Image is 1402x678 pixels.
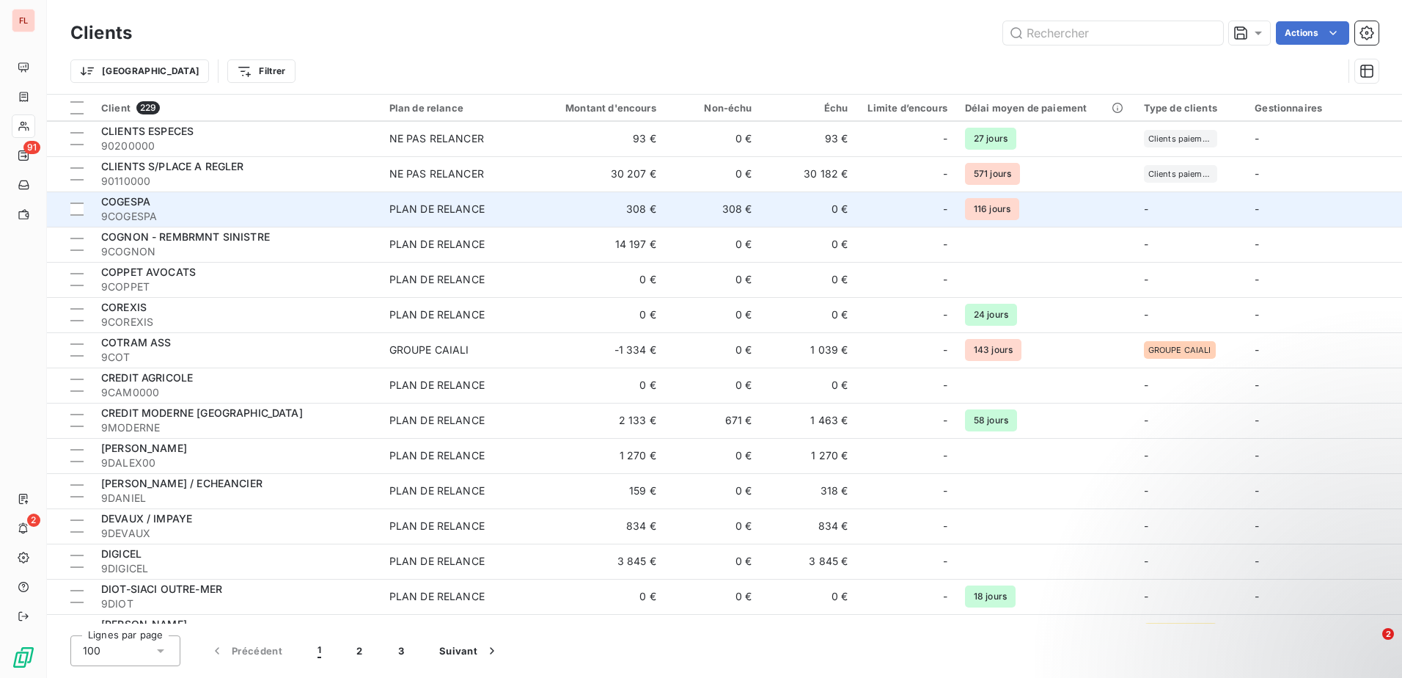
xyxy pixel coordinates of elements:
td: 834 € [536,508,664,544]
td: 0 € [665,473,761,508]
button: 1 [300,635,339,666]
span: COGESPA [101,195,150,208]
span: 91 [23,141,40,154]
button: Précédent [192,635,300,666]
div: PLAN DE RELANCE [389,484,485,498]
span: - [1255,132,1259,145]
td: 0 € [761,614,857,649]
td: 1 039 € [761,332,857,368]
span: 9DANIEL [101,491,372,506]
span: 2 [27,514,40,527]
span: 9DIOT [101,597,372,611]
iframe: Intercom notifications message [1109,536,1402,638]
td: 0 € [665,544,761,579]
span: - [1255,414,1259,426]
span: 58 jours [965,409,1017,431]
span: Client [101,102,131,114]
span: - [943,237,947,252]
span: - [1144,238,1148,250]
div: PLAN DE RELANCE [389,378,485,393]
td: 0 € [665,614,761,649]
div: PLAN DE RELANCE [389,448,485,463]
span: 1 [318,644,321,658]
span: COGNON - REMBRMNT SINISTRE [101,230,270,243]
span: 9DIGICEL [101,561,372,576]
span: - [943,167,947,181]
span: - [1255,484,1259,497]
span: DEVAUX / IMPAYE [101,512,192,525]
div: NE PAS RELANCER [389,167,484,181]
span: - [943,307,947,322]
span: - [943,413,947,428]
span: CREDIT AGRICOLE [101,371,193,384]
span: - [943,378,947,393]
div: PLAN DE RELANCE [389,554,485,569]
td: 0 € [665,297,761,332]
span: 229 [136,101,160,114]
div: Non-échu [674,102,752,114]
td: 30 207 € [536,156,664,192]
span: DIOT-SIACI OUTRE-MER [101,583,222,595]
span: - [1255,379,1259,391]
div: Délai moyen de paiement [965,102,1126,114]
div: Montant d'encours [545,102,656,114]
span: 90200000 [101,139,372,153]
td: 0 € [761,579,857,614]
td: 159 € [536,473,664,508]
div: Limite d’encours [865,102,947,114]
td: 93 € [536,121,664,156]
span: - [1255,520,1259,532]
div: PLAN DE RELANCE [389,589,485,604]
span: 9COPPET [101,280,372,294]
td: 0 € [665,579,761,614]
span: 27 jours [965,128,1016,150]
span: 9COT [101,350,372,365]
td: 308 € [665,192,761,227]
td: 0 € [665,156,761,192]
td: 0 € [536,262,664,297]
div: FL [12,9,35,32]
td: 0 € [536,368,664,403]
span: [PERSON_NAME] [101,442,187,454]
span: 9COGESPA [101,209,372,224]
div: NE PAS RELANCER [389,131,484,146]
span: Clients paiements directs - NE PAS RELANCER [1148,134,1213,143]
td: 3 845 € [761,544,857,579]
span: CREDIT MODERNE [GEOGRAPHIC_DATA] [101,407,303,419]
span: COREXIS [101,301,147,313]
td: 0 € [665,332,761,368]
span: - [943,554,947,569]
td: 0 € [665,121,761,156]
button: 3 [381,635,422,666]
span: 9COGNON [101,244,372,259]
div: PLAN DE RELANCE [389,237,485,252]
button: Actions [1276,21,1349,45]
td: 0 € [665,368,761,403]
span: - [1255,273,1259,285]
span: - [943,519,947,533]
span: - [1144,520,1148,532]
div: PLAN DE RELANCE [389,413,485,428]
td: 1 463 € [761,403,857,438]
button: [GEOGRAPHIC_DATA] [70,59,209,83]
span: - [1255,449,1259,462]
input: Rechercher [1003,21,1223,45]
span: - [943,484,947,498]
span: 571 jours [965,163,1020,185]
td: 0 € [536,297,664,332]
span: - [1255,203,1259,215]
span: - [1144,449,1148,462]
td: 0 € [761,262,857,297]
td: 0 € [536,579,664,614]
span: 9COREXIS [101,315,372,329]
div: Échu [770,102,848,114]
span: - [943,202,947,216]
td: 0 € [536,614,664,649]
span: 143 jours [965,339,1021,361]
div: Type de clients [1144,102,1238,114]
button: Filtrer [227,59,295,83]
iframe: Intercom live chat [1352,628,1387,663]
span: 100 [83,644,100,658]
td: 0 € [761,192,857,227]
td: 308 € [536,192,664,227]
